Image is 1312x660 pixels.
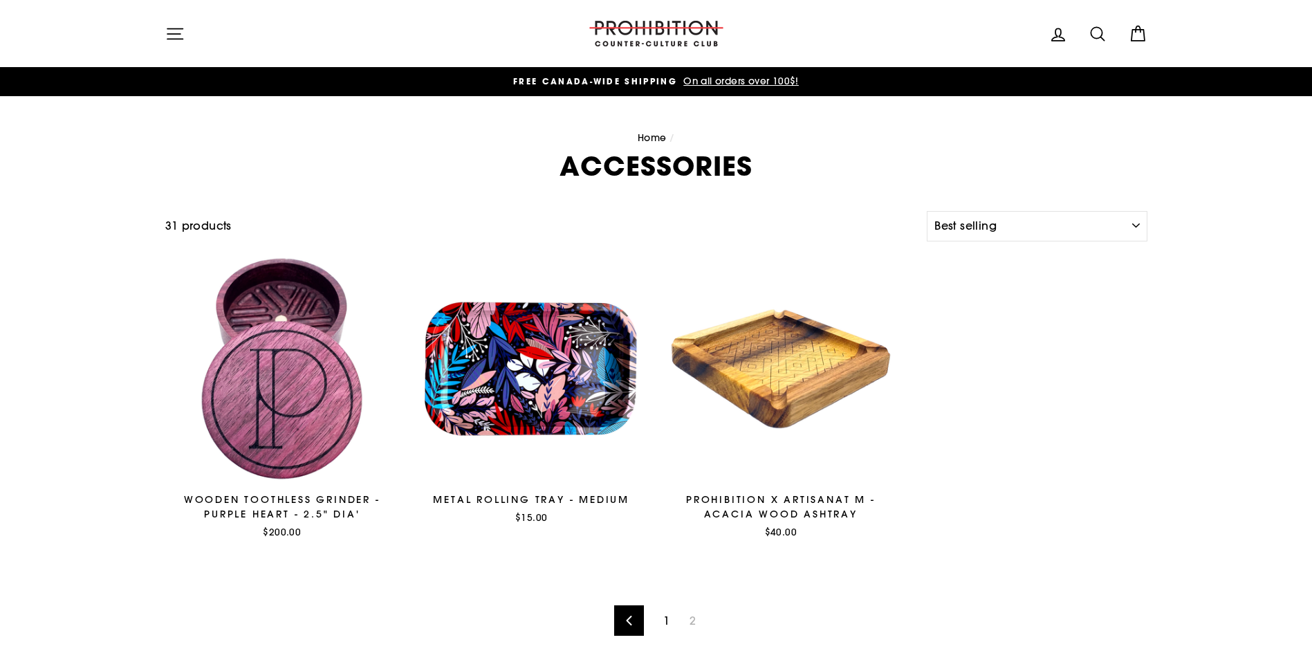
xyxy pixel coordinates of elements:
div: METAL ROLLING TRAY - MEDIUM [414,493,649,507]
h1: ACCESSORIES [165,153,1147,179]
nav: breadcrumbs [165,131,1147,146]
a: FREE CANADA-WIDE SHIPPING On all orders over 100$! [169,74,1144,89]
div: WOODEN TOOTHLESS GRINDER - PURPLE HEART - 2.5" DIA' [165,493,400,522]
div: $200.00 [165,525,400,539]
span: On all orders over 100$! [680,75,799,87]
div: PROHIBITION X ARTISANAT M - ACACIA WOOD ASHTRAY [664,493,898,522]
span: FREE CANADA-WIDE SHIPPING [513,75,677,87]
span: 2 [681,609,704,632]
img: PROHIBITION COUNTER-CULTURE CLUB [587,21,726,46]
div: $40.00 [664,525,898,539]
div: 31 products [165,217,922,235]
a: PROHIBITION X ARTISANAT M - ACACIA WOOD ASHTRAY$40.00 [664,252,898,544]
a: Home [638,131,667,144]
div: $15.00 [414,511,649,524]
a: 1 [655,609,678,632]
a: WOODEN TOOTHLESS GRINDER - PURPLE HEART - 2.5" DIA'$200.00 [165,252,400,544]
span: / [669,131,674,144]
a: METAL ROLLING TRAY - MEDIUM$15.00 [414,252,649,529]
